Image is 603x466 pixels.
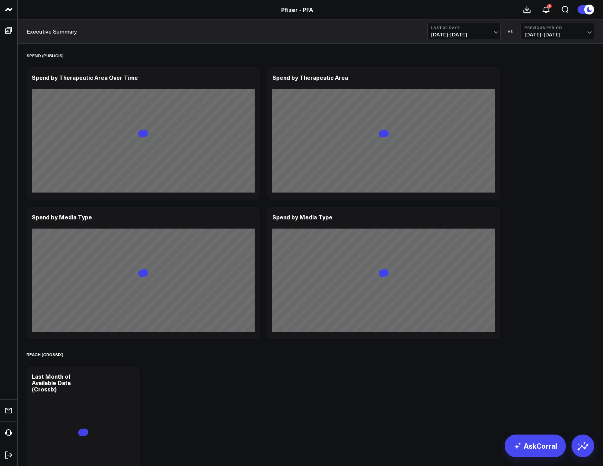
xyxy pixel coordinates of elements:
[427,23,501,40] button: Last 30 Days[DATE]-[DATE]
[32,372,71,393] div: Last Month of Available Data (Crossix)
[521,23,594,40] button: Previous Period[DATE]-[DATE]
[524,25,590,30] b: Previous Period
[281,6,313,13] a: Pfizer - PFA
[431,25,497,30] b: Last 30 Days
[32,213,92,221] div: Spend by Media Type
[27,47,64,64] div: SPEND (PUBLICIS)
[272,73,348,81] div: Spend by Therapeutic Area
[504,29,517,34] div: VS
[431,32,497,37] span: [DATE] - [DATE]
[27,28,77,35] a: Executive Summary
[547,4,552,8] div: 1
[505,435,566,457] a: AskCorral
[32,73,138,81] div: Spend by Therapeutic Area Over Time
[524,32,590,37] span: [DATE] - [DATE]
[272,213,332,221] div: Spend by Media Type
[27,346,63,362] div: Reach (Crossix)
